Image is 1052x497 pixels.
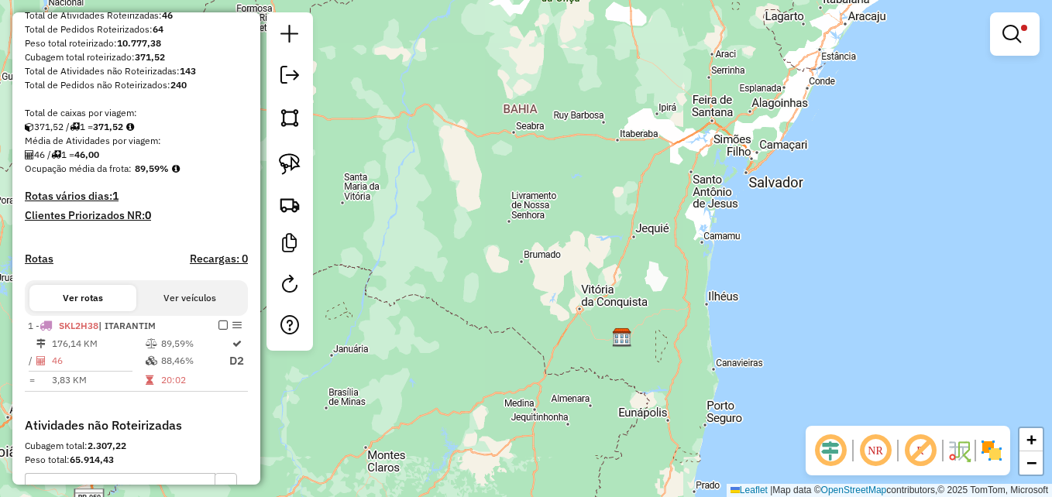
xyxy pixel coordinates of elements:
[1021,25,1027,31] span: Filtro Ativo
[232,339,242,348] i: Rota otimizada
[731,485,768,495] a: Leaflet
[51,372,145,388] td: 3,83 KM
[979,438,1004,463] img: Exibir/Ocultar setores
[25,64,248,78] div: Total de Atividades não Roteirizadas:
[279,107,301,129] img: Selecionar atividades - polígono
[1019,451,1043,475] a: Zoom out
[28,372,36,388] td: =
[947,438,971,463] img: Fluxo de ruas
[112,189,119,203] strong: 1
[28,320,156,331] span: 1 -
[25,106,248,120] div: Total de caixas por viagem:
[25,148,248,162] div: 46 / 1 =
[821,485,887,495] a: OpenStreetMap
[74,149,99,160] strong: 46,00
[1019,428,1043,451] a: Zoom in
[218,320,228,330] em: Finalizar rota
[996,19,1033,50] a: Exibir filtros
[145,208,151,222] strong: 0
[25,209,248,222] h4: Clientes Priorizados NR:
[274,269,305,303] a: Reroteirizar Sessão
[25,36,248,50] div: Peso total roteirizado:
[28,351,36,371] td: /
[162,9,173,21] strong: 46
[29,285,136,311] button: Ver rotas
[25,120,248,134] div: 371,52 / 1 =
[172,164,180,173] em: Média calculada utilizando a maior ocupação (%Peso ou %Cubagem) de cada rota da sessão. Rotas cro...
[51,150,61,159] i: Total de rotas
[190,252,248,266] h4: Recargas: 0
[135,163,169,174] strong: 89,59%
[25,50,248,64] div: Cubagem total roteirizado:
[117,37,161,49] strong: 10.777,38
[25,22,248,36] div: Total de Pedidos Roteirizados:
[51,336,145,351] td: 176,14 KM
[232,320,242,330] em: Opções
[229,352,244,370] p: D2
[1026,430,1037,449] span: +
[279,153,301,175] img: Selecionar atividades - laço
[1026,453,1037,472] span: −
[126,122,134,132] i: Meta Caixas/viagem: 1,00 Diferença: 370,52
[180,65,196,77] strong: 143
[25,190,248,203] h4: Rotas vários dias:
[98,320,156,331] span: | ITARANTIM
[146,339,157,348] i: % de utilização do peso
[93,121,123,132] strong: 371,52
[274,19,305,53] a: Nova sessão e pesquisa
[279,194,301,215] img: Criar rota
[160,351,229,371] td: 88,46%
[88,440,126,451] strong: 2.307,22
[51,351,145,371] td: 46
[25,252,53,266] a: Rotas
[25,163,132,174] span: Ocupação média da frota:
[136,285,243,311] button: Ver veículos
[25,453,248,467] div: Peso total:
[70,454,114,465] strong: 65.914,43
[160,336,229,351] td: 89,59%
[812,432,849,469] span: Ocultar deslocamento
[135,51,165,63] strong: 371,52
[25,439,248,453] div: Cubagem total:
[274,60,305,94] a: Exportar sessão
[770,485,772,495] span: |
[170,79,187,91] strong: 240
[25,134,248,148] div: Média de Atividades por viagem:
[25,150,34,159] i: Total de Atividades
[902,432,939,469] span: Exibir rótulo
[70,122,80,132] i: Total de rotas
[25,122,34,132] i: Cubagem total roteirizado
[727,484,1052,497] div: Map data © contributors,© 2025 TomTom, Microsoft
[146,356,157,365] i: % de utilização da cubagem
[274,228,305,262] a: Criar modelo
[146,375,153,385] i: Tempo total em rota
[273,187,307,221] a: Criar rota
[153,23,163,35] strong: 64
[25,78,248,92] div: Total de Pedidos não Roteirizados:
[25,418,248,433] h4: Atividades não Roteirizadas
[857,432,894,469] span: Ocultar NR
[59,320,98,331] span: SKL2H38
[36,339,46,348] i: Distância Total
[25,9,248,22] div: Total de Atividades Roteirizadas:
[160,372,229,388] td: 20:02
[36,356,46,365] i: Total de Atividades
[612,327,632,348] img: GP7 ITAPETINGA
